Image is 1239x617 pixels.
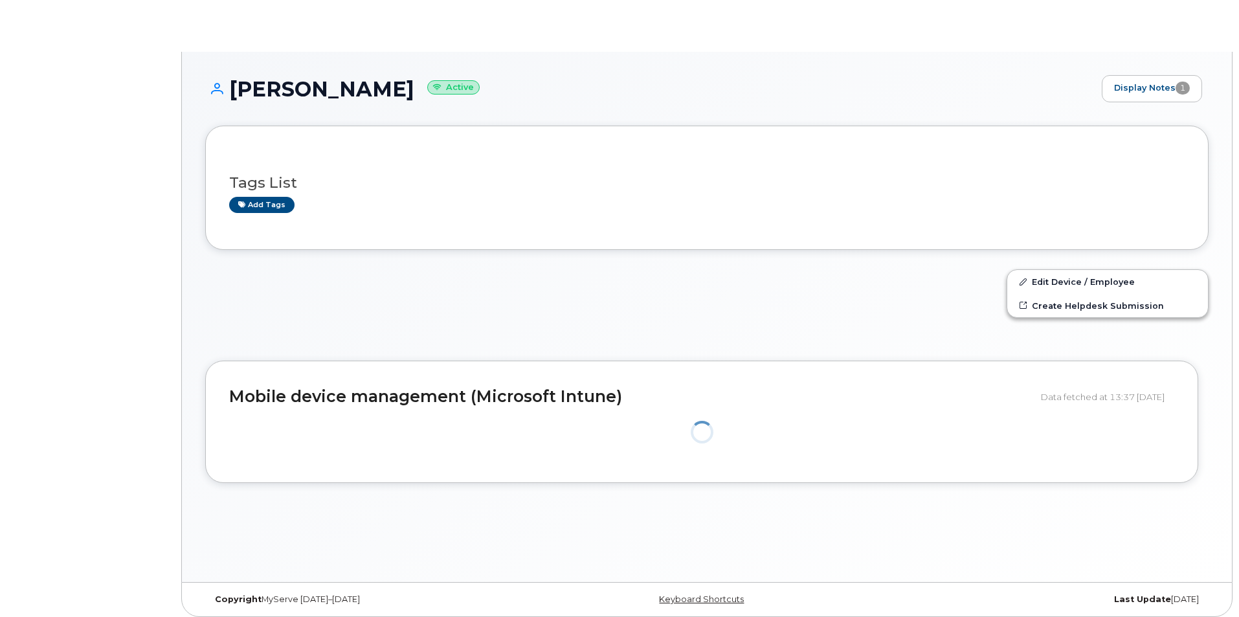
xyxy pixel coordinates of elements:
[874,594,1209,605] div: [DATE]
[229,197,295,213] a: Add tags
[1114,594,1171,604] strong: Last Update
[229,388,1031,406] h2: Mobile device management (Microsoft Intune)
[1007,294,1208,317] a: Create Helpdesk Submission
[427,80,480,95] small: Active
[1176,82,1190,95] span: 1
[1007,270,1208,293] a: Edit Device / Employee
[205,78,1095,100] h1: [PERSON_NAME]
[1041,385,1174,409] div: Data fetched at 13:37 [DATE]
[215,594,262,604] strong: Copyright
[1102,75,1202,102] a: Display Notes1
[205,594,540,605] div: MyServe [DATE]–[DATE]
[229,175,1185,191] h3: Tags List
[659,594,744,604] a: Keyboard Shortcuts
